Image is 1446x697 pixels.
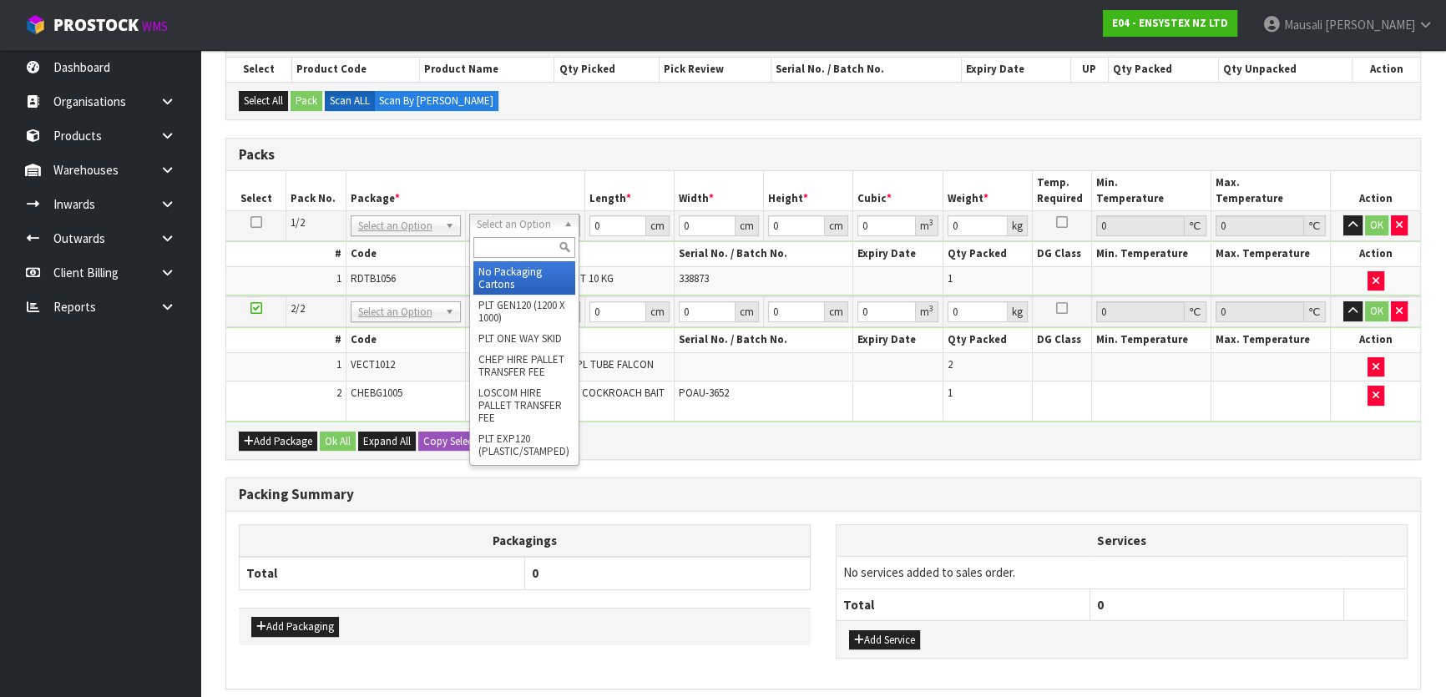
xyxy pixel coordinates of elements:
[53,14,139,36] span: ProStock
[363,434,411,448] span: Expand All
[465,242,674,266] th: Name
[1304,215,1326,236] div: ℃
[473,295,575,328] li: PLT GEN120 (1200 X 1000)
[1284,17,1322,33] span: Mausali
[929,303,933,314] sup: 3
[679,386,729,400] span: POAU-3652
[336,271,341,285] span: 1
[929,217,933,228] sup: 3
[948,386,953,400] span: 1
[239,91,288,111] button: Select All
[239,487,1408,503] h3: Packing Summary
[771,58,962,81] th: Serial No. / Batch No.
[674,171,763,210] th: Width
[660,58,771,81] th: Pick Review
[1219,58,1352,81] th: Qty Unpacked
[473,328,575,349] li: PLT ONE WAY SKID
[853,171,943,210] th: Cubic
[948,357,953,371] span: 2
[853,242,943,266] th: Expiry Date
[418,432,492,452] button: Copy Selected
[142,18,168,34] small: WMS
[837,588,1090,620] th: Total
[1365,301,1388,321] button: OK
[679,271,709,285] span: 338873
[320,432,356,452] button: Ok All
[1185,215,1206,236] div: ℃
[825,301,848,322] div: cm
[837,525,1407,557] th: Services
[226,328,346,352] th: #
[1304,301,1326,322] div: ℃
[1032,171,1092,210] th: Temp. Required
[853,328,943,352] th: Expiry Date
[1108,58,1218,81] th: Qty Packed
[584,171,674,210] th: Length
[1211,328,1331,352] th: Max. Temperature
[943,328,1032,352] th: Qty Packed
[240,524,811,557] th: Packagings
[286,171,346,210] th: Pack No.
[346,242,465,266] th: Code
[1211,242,1331,266] th: Max. Temperature
[325,91,375,111] label: Scan ALL
[1112,16,1228,30] strong: E04 - ENSYSTEX NZ LTD
[346,171,584,210] th: Package
[1185,301,1206,322] div: ℃
[837,557,1407,588] td: No services added to sales order.
[291,91,322,111] button: Pack
[351,357,395,371] span: VECT1012
[358,302,438,322] span: Select an Option
[948,271,953,285] span: 1
[1097,597,1104,613] span: 0
[825,215,848,236] div: cm
[916,301,938,322] div: m
[532,565,538,581] span: 0
[1032,328,1092,352] th: DG Class
[646,215,670,236] div: cm
[1032,242,1092,266] th: DG Class
[736,301,759,322] div: cm
[374,91,498,111] label: Scan By [PERSON_NAME]
[1365,215,1388,235] button: OK
[358,216,438,236] span: Select an Option
[1092,242,1211,266] th: Min. Temperature
[1070,58,1108,81] th: UP
[943,171,1032,210] th: Weight
[674,328,853,352] th: Serial No. / Batch No.
[1092,171,1211,210] th: Min. Temperature
[1331,328,1420,352] th: Action
[1325,17,1415,33] span: [PERSON_NAME]
[916,215,938,236] div: m
[239,147,1408,163] h3: Packs
[674,242,853,266] th: Serial No. / Batch No.
[1008,301,1028,322] div: kg
[358,432,416,452] button: Expand All
[239,432,317,452] button: Add Package
[291,58,419,81] th: Product Code
[226,58,291,81] th: Select
[1008,215,1028,236] div: kg
[943,242,1032,266] th: Qty Packed
[646,301,670,322] div: cm
[473,349,575,382] li: CHEP HIRE PALLET TRANSFER FEE
[291,301,305,316] span: 2/2
[420,58,554,81] th: Product Name
[849,630,920,650] button: Add Service
[473,428,575,462] li: PLT EXP120 (PLASTIC/STAMPED)
[336,357,341,371] span: 1
[764,171,853,210] th: Height
[1331,171,1420,210] th: Action
[291,215,305,230] span: 1/2
[465,328,674,352] th: Name
[351,386,402,400] span: CHEBG1005
[1352,58,1420,81] th: Action
[251,617,339,637] button: Add Packaging
[1331,242,1420,266] th: Action
[240,557,525,589] th: Total
[226,242,346,266] th: #
[473,261,575,295] li: No Packaging Cartons
[1092,328,1211,352] th: Min. Temperature
[226,171,286,210] th: Select
[1103,10,1237,37] a: E04 - ENSYSTEX NZ LTD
